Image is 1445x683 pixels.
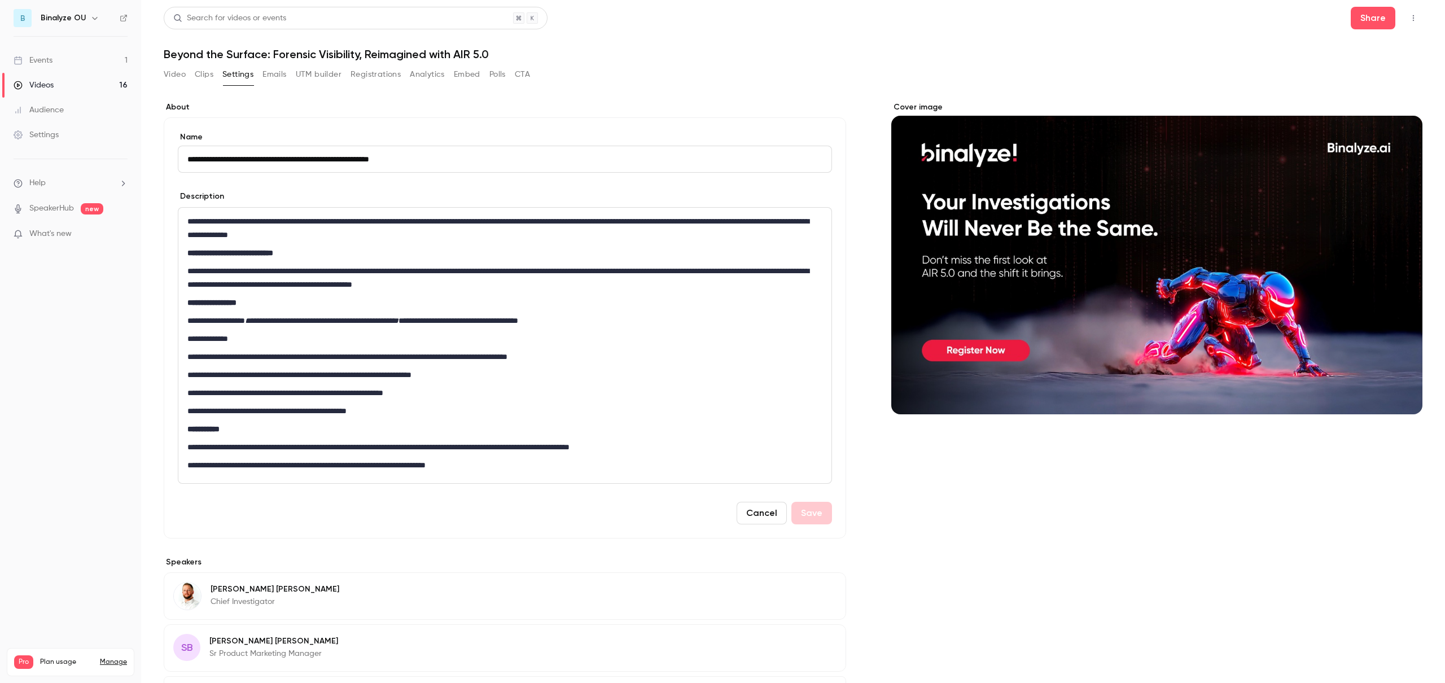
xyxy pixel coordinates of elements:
[29,228,72,240] span: What's new
[891,102,1422,113] label: Cover image
[14,55,52,66] div: Events
[209,648,338,659] p: Sr Product Marketing Manager
[211,596,339,607] p: Chief Investigator
[222,65,253,84] button: Settings
[29,177,46,189] span: Help
[114,229,128,239] iframe: Noticeable Trigger
[211,584,339,595] p: [PERSON_NAME] [PERSON_NAME]
[195,65,213,84] button: Clips
[164,557,846,568] label: Speakers
[209,636,338,647] p: [PERSON_NAME] [PERSON_NAME]
[41,12,86,24] h6: Binalyze OU
[178,208,831,483] div: editor
[489,65,506,84] button: Polls
[891,102,1422,414] section: Cover image
[1351,7,1395,29] button: Share
[100,658,127,667] a: Manage
[262,65,286,84] button: Emails
[29,203,74,214] a: SpeakerHub
[174,583,201,610] img: Lee Sult
[173,12,286,24] div: Search for videos or events
[14,129,59,141] div: Settings
[164,47,1422,61] h1: Beyond the Surface: Forensic Visibility, Reimagined with AIR 5.0
[14,655,33,669] span: Pro
[14,80,54,91] div: Videos
[20,12,25,24] span: B
[14,104,64,116] div: Audience
[454,65,480,84] button: Embed
[737,502,787,524] button: Cancel
[164,572,846,620] div: Lee Sult[PERSON_NAME] [PERSON_NAME]Chief Investigator
[515,65,530,84] button: CTA
[178,207,832,484] section: description
[178,191,224,202] label: Description
[181,640,193,655] span: SB
[296,65,341,84] button: UTM builder
[164,624,846,672] div: SB[PERSON_NAME] [PERSON_NAME]Sr Product Marketing Manager
[1404,9,1422,27] button: Top Bar Actions
[81,203,103,214] span: new
[351,65,401,84] button: Registrations
[14,177,128,189] li: help-dropdown-opener
[178,132,832,143] label: Name
[164,102,846,113] label: About
[164,65,186,84] button: Video
[40,658,93,667] span: Plan usage
[410,65,445,84] button: Analytics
